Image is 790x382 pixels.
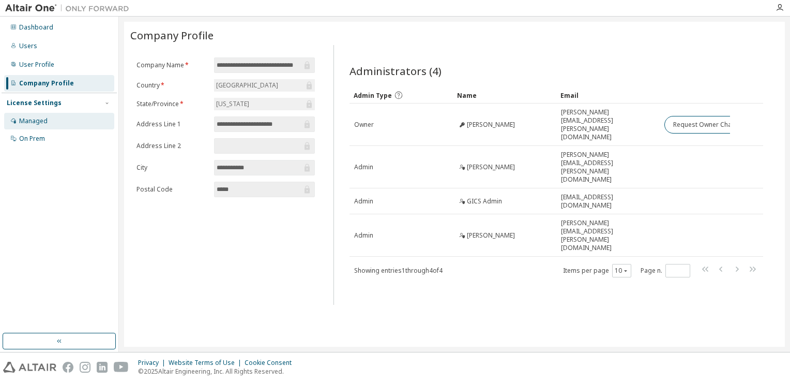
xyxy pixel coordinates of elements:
[19,61,54,69] div: User Profile
[136,81,208,90] label: Country
[136,100,208,108] label: State/Province
[214,98,315,110] div: [US_STATE]
[467,197,502,205] span: GICS Admin
[63,362,73,373] img: facebook.svg
[615,267,629,275] button: 10
[560,87,656,104] div: Email
[215,80,280,91] div: [GEOGRAPHIC_DATA]
[467,231,515,240] span: [PERSON_NAME]
[641,264,690,277] span: Page n.
[561,219,655,252] span: [PERSON_NAME][EMAIL_ADDRESS][PERSON_NAME][DOMAIN_NAME]
[136,164,208,172] label: City
[169,359,245,367] div: Website Terms of Use
[80,362,90,373] img: instagram.svg
[354,91,392,100] span: Admin Type
[563,264,631,277] span: Items per page
[354,231,373,240] span: Admin
[7,99,62,107] div: License Settings
[136,185,208,194] label: Postal Code
[136,120,208,128] label: Address Line 1
[19,135,45,143] div: On Prem
[138,359,169,367] div: Privacy
[664,116,752,134] button: Request Owner Change
[354,121,374,129] span: Owner
[130,28,214,42] span: Company Profile
[215,98,251,110] div: [US_STATE]
[136,61,208,69] label: Company Name
[561,193,655,210] span: [EMAIL_ADDRESS][DOMAIN_NAME]
[19,79,74,87] div: Company Profile
[214,79,315,92] div: [GEOGRAPHIC_DATA]
[350,64,442,78] span: Administrators (4)
[354,197,373,205] span: Admin
[3,362,56,373] img: altair_logo.svg
[97,362,108,373] img: linkedin.svg
[467,121,515,129] span: [PERSON_NAME]
[354,163,373,171] span: Admin
[467,163,515,171] span: [PERSON_NAME]
[457,87,552,104] div: Name
[19,42,37,50] div: Users
[354,266,443,275] span: Showing entries 1 through 4 of 4
[19,23,53,32] div: Dashboard
[561,151,655,184] span: [PERSON_NAME][EMAIL_ADDRESS][PERSON_NAME][DOMAIN_NAME]
[114,362,129,373] img: youtube.svg
[19,117,48,125] div: Managed
[245,359,298,367] div: Cookie Consent
[136,142,208,150] label: Address Line 2
[561,108,655,141] span: [PERSON_NAME][EMAIL_ADDRESS][PERSON_NAME][DOMAIN_NAME]
[138,367,298,376] p: © 2025 Altair Engineering, Inc. All Rights Reserved.
[5,3,134,13] img: Altair One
